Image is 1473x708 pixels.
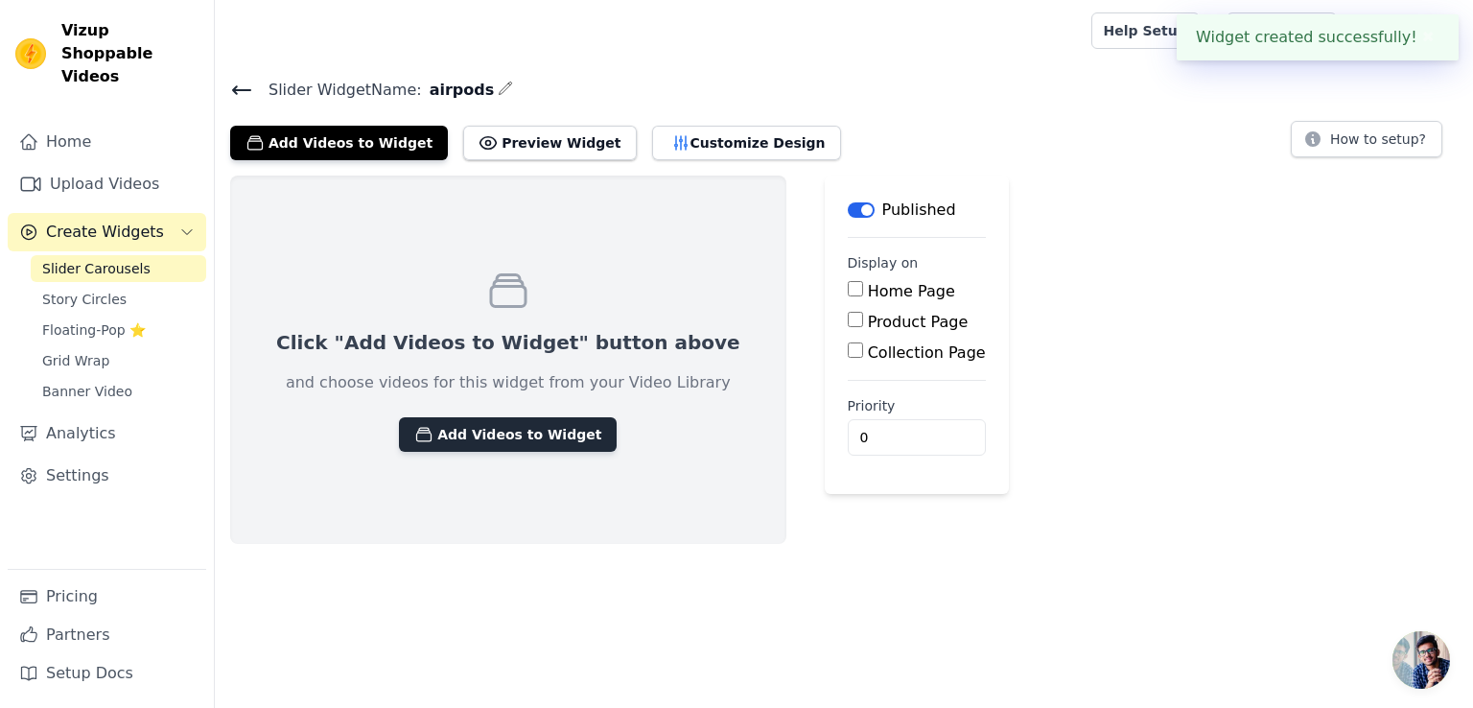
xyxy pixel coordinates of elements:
a: Slider Carousels [31,255,206,282]
div: Widget created successfully! [1177,14,1459,60]
a: Analytics [8,414,206,453]
a: Book Demo [1227,12,1337,49]
span: Floating-Pop ⭐ [42,320,146,340]
a: Home [8,123,206,161]
span: Slider Widget Name: [253,79,422,102]
span: Grid Wrap [42,351,109,370]
a: Banner Video [31,378,206,405]
a: Story Circles [31,286,206,313]
div: Edit Name [498,77,513,103]
a: Pricing [8,578,206,616]
p: My Store [1383,13,1458,48]
button: Close [1417,26,1439,49]
a: How to setup? [1291,134,1442,153]
label: Collection Page [868,343,986,362]
a: Help Setup [1091,12,1200,49]
a: Setup Docs [8,654,206,693]
button: Customize Design [652,126,841,160]
button: Add Videos to Widget [399,417,617,452]
p: Click "Add Videos to Widget" button above [276,329,740,356]
button: M My Store [1352,13,1458,48]
label: Home Page [868,282,955,300]
span: Slider Carousels [42,259,151,278]
button: Add Videos to Widget [230,126,448,160]
a: Open chat [1392,631,1450,689]
a: Settings [8,457,206,495]
a: Partners [8,616,206,654]
button: Create Widgets [8,213,206,251]
a: Upload Videos [8,165,206,203]
button: Preview Widget [463,126,636,160]
label: Product Page [868,313,969,331]
span: Banner Video [42,382,132,401]
a: Floating-Pop ⭐ [31,317,206,343]
button: How to setup? [1291,121,1442,157]
p: Published [882,199,956,222]
span: Story Circles [42,290,127,309]
label: Priority [848,396,986,415]
span: Create Widgets [46,221,164,244]
legend: Display on [848,253,919,272]
span: airpods [422,79,495,102]
a: Grid Wrap [31,347,206,374]
img: Vizup [15,38,46,69]
span: Vizup Shoppable Videos [61,19,199,88]
p: and choose videos for this widget from your Video Library [286,371,731,394]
